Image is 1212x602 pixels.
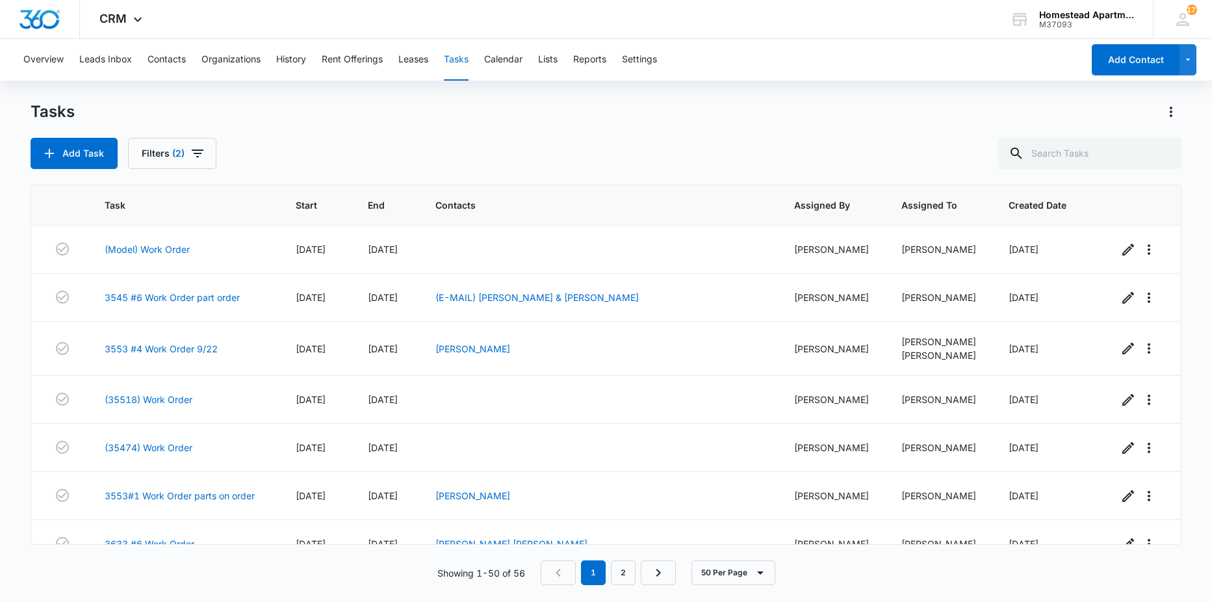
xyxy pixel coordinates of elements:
span: 173 [1187,5,1197,15]
button: Contacts [148,39,186,81]
div: [PERSON_NAME] [794,242,870,256]
a: 3545 #6 Work Order part order [105,291,240,304]
a: [PERSON_NAME] [PERSON_NAME] [435,538,587,549]
span: [DATE] [296,538,326,549]
div: [PERSON_NAME] [901,537,977,551]
span: (2) [172,149,185,158]
span: [DATE] [296,244,326,255]
button: Reports [573,39,606,81]
button: Filters(2) [128,138,216,169]
span: [DATE] [368,538,398,549]
button: Organizations [201,39,261,81]
span: Start [296,198,318,212]
span: [DATE] [296,292,326,303]
div: [PERSON_NAME] [901,291,977,304]
a: Next Page [641,560,676,585]
button: Add Contact [1092,44,1180,75]
span: [DATE] [1009,343,1038,354]
span: Created Date [1009,198,1068,212]
button: Leases [398,39,428,81]
button: Overview [23,39,64,81]
button: Add Task [31,138,118,169]
div: [PERSON_NAME] [901,393,977,406]
span: [DATE] [1009,394,1038,405]
a: 3633 #6 Work Order [105,537,194,551]
div: [PERSON_NAME] [794,393,870,406]
span: CRM [99,12,127,25]
span: [DATE] [1009,292,1038,303]
a: 3553#1 Work Order parts on order [105,489,255,503]
span: [DATE] [368,442,398,453]
div: [PERSON_NAME] [794,537,870,551]
button: Rent Offerings [322,39,383,81]
div: [PERSON_NAME] [901,489,977,503]
div: [PERSON_NAME] [901,441,977,454]
span: [DATE] [1009,538,1038,549]
h1: Tasks [31,102,75,122]
div: account id [1039,20,1134,29]
button: Leads Inbox [79,39,132,81]
div: [PERSON_NAME] [794,291,870,304]
span: Assigned To [901,198,959,212]
span: Contacts [435,198,744,212]
div: [PERSON_NAME] [901,335,977,348]
span: [DATE] [368,394,398,405]
em: 1 [581,560,606,585]
span: [DATE] [1009,244,1038,255]
a: Page 2 [611,560,636,585]
span: [DATE] [368,292,398,303]
span: [DATE] [1009,490,1038,501]
a: 3553 #4 Work Order 9/22 [105,342,218,356]
a: [PERSON_NAME] [435,343,510,354]
div: notifications count [1187,5,1197,15]
p: Showing 1-50 of 56 [437,566,525,580]
input: Search Tasks [998,138,1181,169]
nav: Pagination [541,560,676,585]
a: (35474) Work Order [105,441,192,454]
div: [PERSON_NAME] [794,441,870,454]
a: (Model) Work Order [105,242,190,256]
a: [PERSON_NAME] [435,490,510,501]
span: [DATE] [296,490,326,501]
span: [DATE] [1009,442,1038,453]
button: Tasks [444,39,469,81]
span: [DATE] [296,343,326,354]
div: [PERSON_NAME] [901,242,977,256]
span: Task [105,198,246,212]
span: [DATE] [368,244,398,255]
span: Assigned By [794,198,851,212]
button: Actions [1161,101,1181,122]
span: [DATE] [368,343,398,354]
div: [PERSON_NAME] [794,489,870,503]
button: 50 Per Page [691,560,775,585]
button: Settings [622,39,657,81]
button: History [276,39,306,81]
div: account name [1039,10,1134,20]
span: End [368,198,385,212]
a: (E-MAIL) [PERSON_NAME] & [PERSON_NAME] [435,292,639,303]
span: [DATE] [296,394,326,405]
button: Calendar [484,39,522,81]
div: [PERSON_NAME] [901,348,977,362]
button: Lists [538,39,558,81]
span: [DATE] [296,442,326,453]
div: [PERSON_NAME] [794,342,870,356]
a: (35518) Work Order [105,393,192,406]
span: [DATE] [368,490,398,501]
